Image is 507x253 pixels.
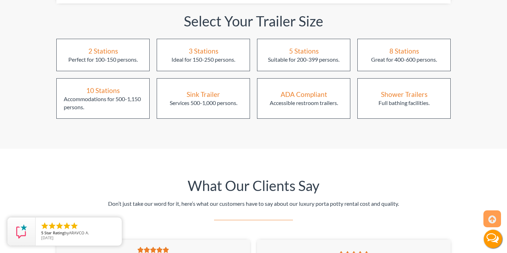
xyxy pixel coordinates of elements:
div: 5 Stations [289,46,319,56]
h2: Select Your Trailer Size [53,14,454,28]
span: by [41,231,116,236]
div: Perfect for 100-150 persons. [68,56,138,64]
div: Sink Trailer [187,90,220,99]
button: Live Chat [479,225,507,253]
span: [DATE] [41,235,54,240]
li:  [55,222,64,230]
div: Suitable for 200-399 persons. [268,56,339,64]
div: Shower Trailers [381,90,427,99]
div: 3 Stations [189,46,218,56]
li:  [40,222,49,230]
div: ADA Compliant [281,90,327,99]
span: ARAVCO A. [69,230,89,235]
img: Review Rating [14,224,29,239]
span: 5 [41,230,43,235]
div: Full bathing facilities. [378,99,430,107]
li:  [63,222,71,230]
div: Don’t just take our word for it, here’s what our customers have to say about our luxury porta pot... [56,200,451,208]
span: Star Rating [44,230,64,235]
h2: What Our Clients Say [56,179,451,193]
div: Great for 400-600 persons. [371,56,437,64]
li:  [48,222,56,230]
div: Accessible restroom trailers. [270,99,338,107]
div: 10 Stations [86,86,120,95]
div: 8 Stations [389,46,419,56]
div: Rated 5 out of 5 [137,247,169,253]
div: 2 Stations [88,46,118,56]
div: Ideal for 150-250 persons. [171,56,235,64]
div: Services 500-1,000 persons. [170,99,237,107]
div: Accommodations for 500-1,150 persons. [64,95,142,111]
li:  [70,222,79,230]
